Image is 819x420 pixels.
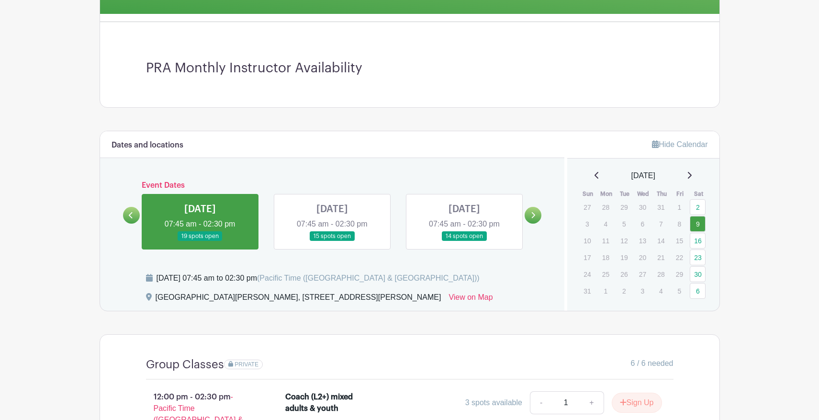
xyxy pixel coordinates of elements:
[616,267,632,282] p: 26
[465,397,522,409] div: 3 spots available
[671,189,690,199] th: Fri
[690,233,706,249] a: 16
[631,170,655,182] span: [DATE]
[635,233,651,248] p: 13
[140,181,525,190] h6: Event Dates
[672,267,687,282] p: 29
[530,391,552,414] a: -
[653,284,669,298] p: 4
[616,200,632,215] p: 29
[612,393,662,413] button: Sign Up
[285,391,368,414] div: Coach (L2+) mixed adults & youth
[653,233,669,248] p: 14
[157,272,480,284] div: [DATE] 07:45 am to 02:30 pm
[672,216,687,231] p: 8
[146,60,673,77] h3: PRA Monthly Instructor Availability
[598,200,614,215] p: 28
[598,267,614,282] p: 25
[690,250,706,265] a: 23
[672,200,687,215] p: 1
[597,189,616,199] th: Mon
[616,189,634,199] th: Tue
[653,216,669,231] p: 7
[690,266,706,282] a: 30
[652,140,707,148] a: Hide Calendar
[690,216,706,232] a: 9
[690,283,706,299] a: 6
[112,141,183,150] h6: Dates and locations
[579,233,595,248] p: 10
[616,233,632,248] p: 12
[672,233,687,248] p: 15
[146,358,224,372] h4: Group Classes
[635,267,651,282] p: 27
[631,358,673,369] span: 6 / 6 needed
[689,189,708,199] th: Sat
[579,250,595,265] p: 17
[579,284,595,298] p: 31
[672,284,687,298] p: 5
[257,274,480,282] span: (Pacific Time ([GEOGRAPHIC_DATA] & [GEOGRAPHIC_DATA]))
[449,292,493,307] a: View on Map
[580,391,604,414] a: +
[635,200,651,215] p: 30
[653,267,669,282] p: 28
[616,284,632,298] p: 2
[653,250,669,265] p: 21
[235,361,258,368] span: PRIVATE
[653,200,669,215] p: 31
[579,267,595,282] p: 24
[672,250,687,265] p: 22
[635,250,651,265] p: 20
[579,200,595,215] p: 27
[579,189,597,199] th: Sun
[616,250,632,265] p: 19
[616,216,632,231] p: 5
[652,189,671,199] th: Thu
[635,216,651,231] p: 6
[156,292,441,307] div: [GEOGRAPHIC_DATA][PERSON_NAME], [STREET_ADDRESS][PERSON_NAME]
[690,199,706,215] a: 2
[598,233,614,248] p: 11
[634,189,653,199] th: Wed
[579,216,595,231] p: 3
[598,250,614,265] p: 18
[635,284,651,298] p: 3
[598,216,614,231] p: 4
[598,284,614,298] p: 1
